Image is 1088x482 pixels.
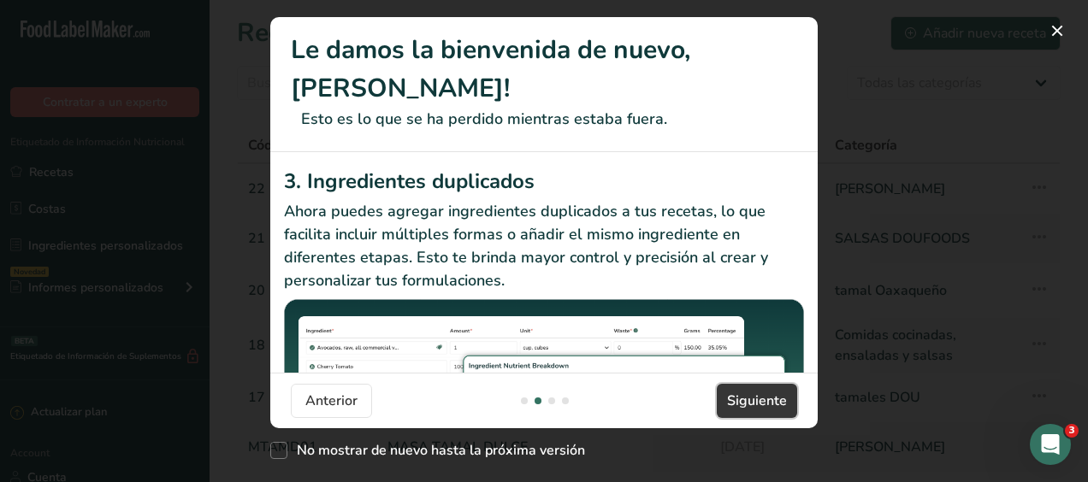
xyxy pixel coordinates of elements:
[287,442,585,459] span: No mostrar de nuevo hasta la próxima versión
[291,384,372,418] button: Anterior
[1065,424,1079,438] span: 3
[291,108,797,131] p: Esto es lo que se ha perdido mientras estaba fuera.
[284,200,804,292] p: Ahora puedes agregar ingredientes duplicados a tus recetas, lo que facilita incluir múltiples for...
[717,384,797,418] button: Siguiente
[291,31,797,108] h1: Le damos la bienvenida de nuevo, [PERSON_NAME]!
[727,391,787,411] span: Siguiente
[1030,424,1071,465] iframe: Intercom live chat
[284,166,804,197] h2: 3. Ingredientes duplicados
[305,391,358,411] span: Anterior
